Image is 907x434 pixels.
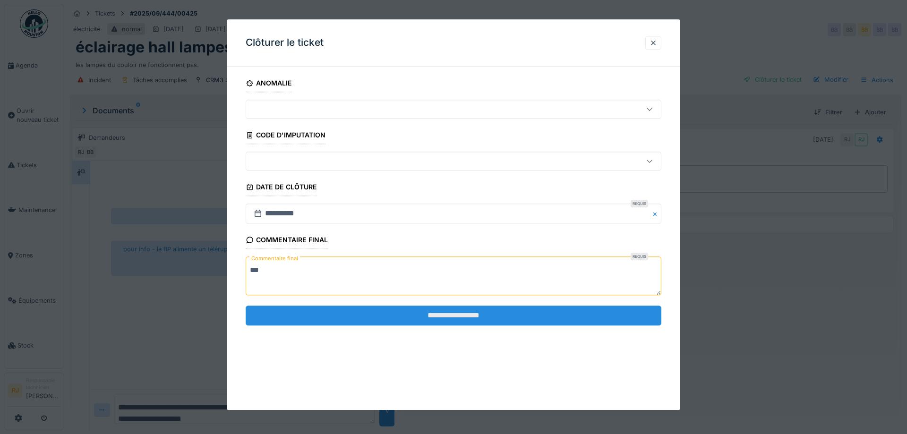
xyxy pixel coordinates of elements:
div: Requis [631,253,648,261]
h3: Clôturer le ticket [246,37,324,49]
button: Close [651,204,661,224]
label: Commentaire final [249,253,300,265]
div: Requis [631,200,648,208]
div: Code d'imputation [246,128,325,144]
div: Commentaire final [246,233,328,249]
div: Anomalie [246,76,292,92]
div: Date de clôture [246,180,317,196]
